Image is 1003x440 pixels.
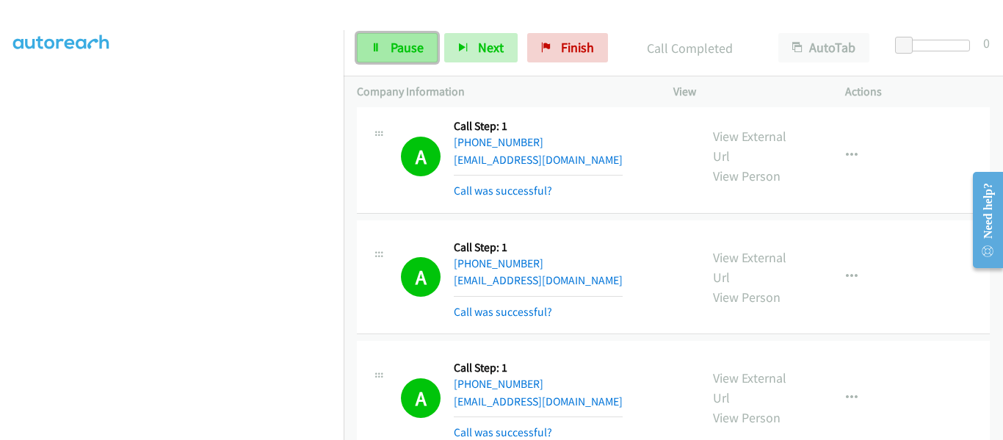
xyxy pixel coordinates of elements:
a: Call was successful? [454,305,552,319]
p: Actions [845,83,991,101]
button: AutoTab [778,33,869,62]
p: Company Information [357,83,647,101]
h1: A [401,137,441,176]
a: View External Url [713,249,786,286]
a: [PHONE_NUMBER] [454,377,543,391]
span: Next [478,39,504,56]
h1: A [401,257,441,297]
a: View Person [713,409,781,426]
a: Call was successful? [454,184,552,198]
a: View Person [713,289,781,306]
div: 0 [983,33,990,53]
a: Pause [357,33,438,62]
a: [EMAIL_ADDRESS][DOMAIN_NAME] [454,394,623,408]
h1: A [401,378,441,418]
iframe: Resource Center [960,162,1003,278]
a: View External Url [713,369,786,406]
p: View [673,83,819,101]
span: Finish [561,39,594,56]
a: [EMAIL_ADDRESS][DOMAIN_NAME] [454,153,623,167]
a: [PHONE_NUMBER] [454,256,543,270]
h5: Call Step: 1 [454,240,623,255]
a: [PHONE_NUMBER] [454,135,543,149]
p: Call Completed [628,38,752,58]
a: Finish [527,33,608,62]
a: [EMAIL_ADDRESS][DOMAIN_NAME] [454,273,623,287]
button: Next [444,33,518,62]
a: View External Url [713,128,786,165]
h5: Call Step: 1 [454,361,623,375]
a: Call was successful? [454,425,552,439]
h5: Call Step: 1 [454,119,623,134]
a: View Person [713,167,781,184]
span: Pause [391,39,424,56]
